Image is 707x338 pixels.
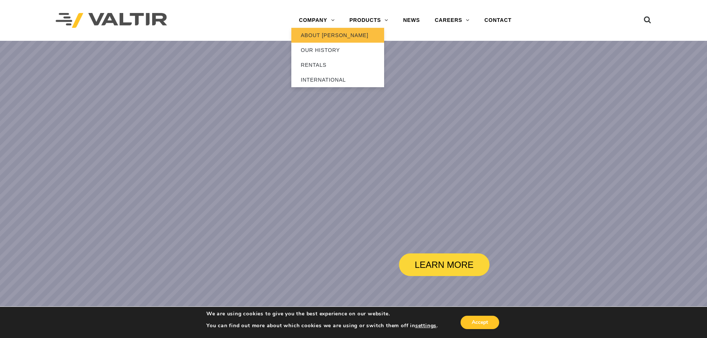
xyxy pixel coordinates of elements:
a: CONTACT [477,13,519,28]
a: COMPANY [291,13,342,28]
a: LEARN MORE [399,253,490,276]
a: RENTALS [291,58,384,72]
a: OUR HISTORY [291,43,384,58]
a: NEWS [396,13,427,28]
p: You can find out more about which cookies we are using or switch them off in . [206,322,438,329]
a: PRODUCTS [342,13,396,28]
img: Valtir [56,13,167,28]
a: ABOUT [PERSON_NAME] [291,28,384,43]
p: We are using cookies to give you the best experience on our website. [206,311,438,317]
button: Accept [461,316,499,329]
button: settings [415,322,436,329]
a: CAREERS [427,13,477,28]
a: INTERNATIONAL [291,72,384,87]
